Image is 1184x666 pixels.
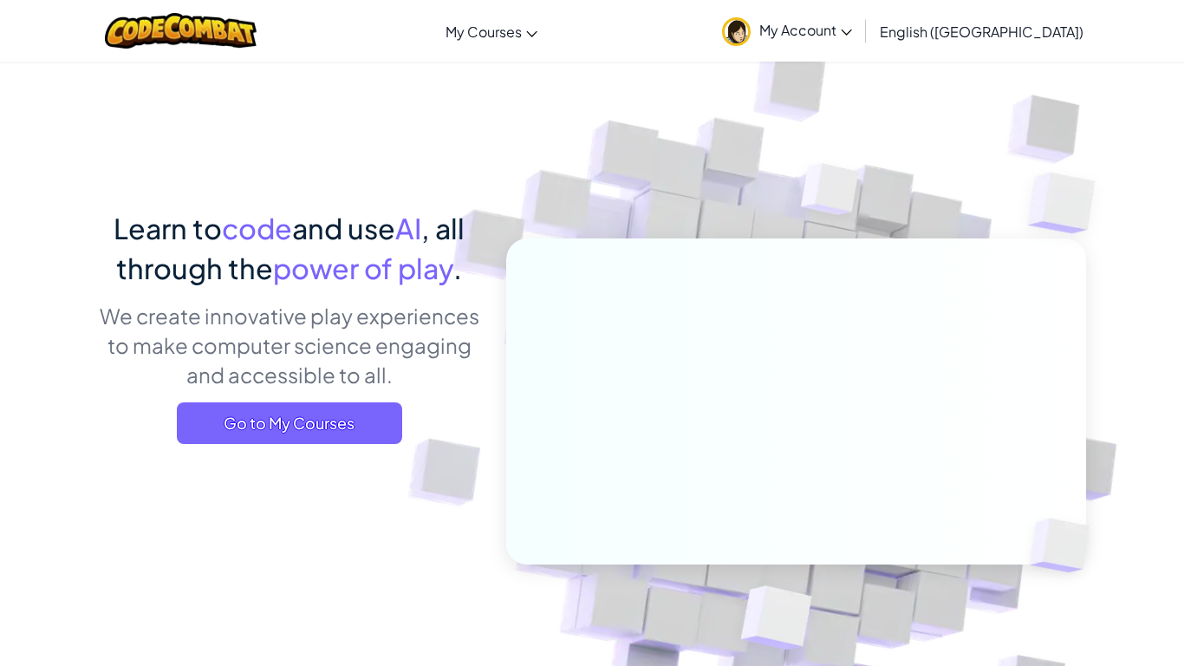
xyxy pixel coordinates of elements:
img: Overlap cubes [1001,482,1131,609]
img: Overlap cubes [769,129,894,258]
span: . [453,251,462,285]
span: Learn to [114,211,222,245]
span: English ([GEOGRAPHIC_DATA]) [880,23,1083,41]
a: English ([GEOGRAPHIC_DATA]) [871,8,1092,55]
span: power of play [273,251,453,285]
a: My Account [713,3,861,58]
a: Go to My Courses [177,402,402,444]
span: My Courses [446,23,522,41]
img: Overlap cubes [993,130,1143,277]
span: code [222,211,292,245]
span: and use [292,211,395,245]
span: My Account [759,21,852,39]
p: We create innovative play experiences to make computer science engaging and accessible to all. [98,301,480,389]
a: My Courses [437,8,546,55]
span: AI [395,211,421,245]
img: CodeCombat logo [105,13,257,49]
img: avatar [722,17,751,46]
